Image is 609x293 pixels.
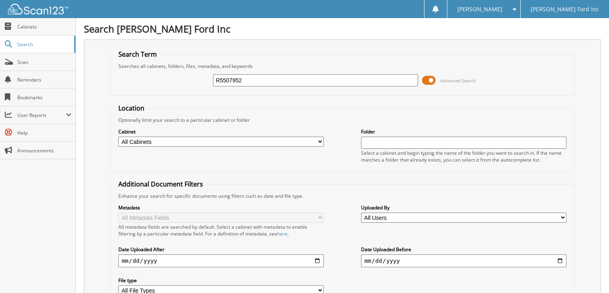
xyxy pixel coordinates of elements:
[114,104,148,113] legend: Location
[17,94,71,101] span: Bookmarks
[361,204,566,211] label: Uploaded By
[17,112,66,119] span: User Reports
[8,4,68,14] img: scan123-logo-white.svg
[17,76,71,83] span: Reminders
[17,129,71,136] span: Help
[17,147,71,154] span: Announcements
[361,246,566,253] label: Date Uploaded Before
[277,230,288,237] a: here
[361,128,566,135] label: Folder
[118,246,323,253] label: Date Uploaded After
[118,204,323,211] label: Metadata
[114,63,570,70] div: Searches all cabinets, folders, files, metadata, and keywords
[17,41,70,48] span: Search
[114,180,207,189] legend: Additional Document Filters
[114,193,570,199] div: Enhance your search for specific documents using filters such as date and file type.
[361,150,566,163] div: Select a cabinet and begin typing the name of the folder you want to search in. If the name match...
[531,7,599,12] span: [PERSON_NAME] Ford Inc
[114,117,570,123] div: Optionally limit your search to a particular cabinet or folder
[114,50,161,59] legend: Search Term
[17,59,71,66] span: Scan
[440,78,476,84] span: Advanced Search
[118,128,323,135] label: Cabinet
[457,7,502,12] span: [PERSON_NAME]
[118,277,323,284] label: File type
[118,223,323,237] div: All metadata fields are searched by default. Select a cabinet with metadata to enable filtering b...
[361,254,566,267] input: end
[118,254,323,267] input: start
[17,23,71,30] span: Cabinets
[84,22,601,35] h1: Search [PERSON_NAME] Ford Inc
